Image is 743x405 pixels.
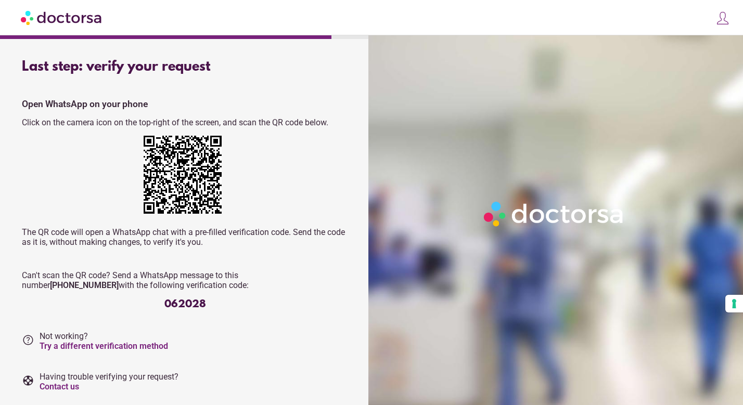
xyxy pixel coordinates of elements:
[40,372,178,391] span: Having trouble verifying your request?
[22,334,34,346] i: help
[22,99,148,109] strong: Open WhatsApp on your phone
[22,298,349,310] div: 062028
[144,136,227,219] div: https://wa.me/+12673231263?text=My+request+verification+code+is+062028
[22,227,349,247] p: The QR code will open a WhatsApp chat with a pre-filled verification code. Send the code as it is...
[22,374,34,387] i: support
[40,331,168,351] span: Not working?
[40,382,79,391] a: Contact us
[144,136,222,214] img: 12l++kAAAAGSURBVAMAsR1qQgCS0SMAAAAASUVORK5CYII=
[22,59,349,75] div: Last step: verify your request
[480,198,629,231] img: Logo-Doctorsa-trans-White-partial-flat.png
[725,295,743,312] button: Your consent preferences for tracking technologies
[50,280,119,290] strong: [PHONE_NUMBER]
[22,270,349,290] p: Can't scan the QR code? Send a WhatsApp message to this number with the following verification code:
[22,117,349,127] p: Click on the camera icon on the top-right of the screen, and scan the QR code below.
[40,341,168,351] a: Try a different verification method
[715,11,730,25] img: icons8-customer-100.png
[21,6,103,29] img: Doctorsa.com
